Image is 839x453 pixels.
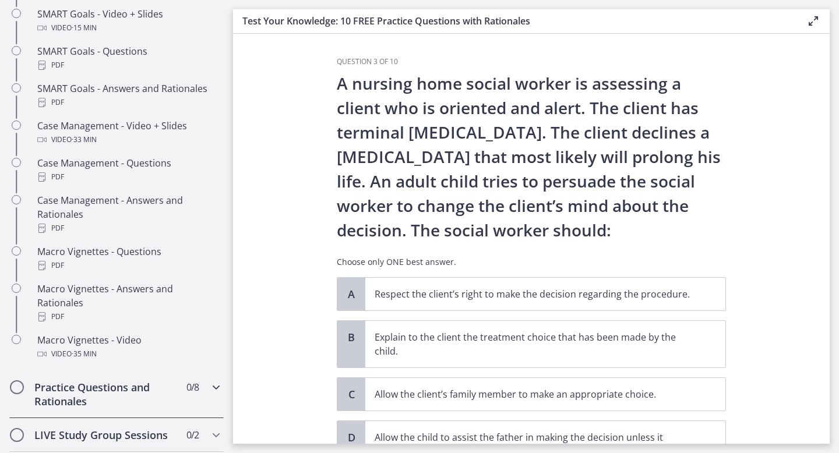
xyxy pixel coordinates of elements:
[72,347,97,361] span: · 35 min
[37,245,219,272] div: Macro Vignettes - Questions
[37,58,219,72] div: PDF
[242,14,788,28] h3: Test Your Knowledge: 10 FREE Practice Questions with Rationales
[37,282,219,324] div: Macro Vignettes - Answers and Rationales
[37,221,219,235] div: PDF
[37,95,219,109] div: PDF
[37,259,219,272] div: PDF
[37,119,219,147] div: Case Management - Video + Slides
[375,287,693,301] p: Respect the client’s right to make the decision regarding the procedure.
[37,333,219,361] div: Macro Vignettes - Video
[344,330,358,344] span: B
[344,387,358,401] span: C
[186,380,199,394] span: 0 / 8
[37,133,219,147] div: Video
[37,156,219,184] div: Case Management - Questions
[337,57,726,66] h3: Question 3 of 10
[37,82,219,109] div: SMART Goals - Answers and Rationales
[34,428,177,442] h2: LIVE Study Group Sessions
[37,193,219,235] div: Case Management - Answers and Rationales
[375,330,693,358] p: Explain to the client the treatment choice that has been made by the child.
[72,133,97,147] span: · 33 min
[37,7,219,35] div: SMART Goals - Video + Slides
[37,170,219,184] div: PDF
[34,380,177,408] h2: Practice Questions and Rationales
[37,347,219,361] div: Video
[37,44,219,72] div: SMART Goals - Questions
[37,21,219,35] div: Video
[337,71,726,242] p: A nursing home social worker is assessing a client who is oriented and alert. The client has term...
[337,256,726,268] p: Choose only ONE best answer.
[344,287,358,301] span: A
[72,21,97,35] span: · 15 min
[37,310,219,324] div: PDF
[186,428,199,442] span: 0 / 2
[344,430,358,444] span: D
[375,387,693,401] p: Allow the client’s family member to make an appropriate choice.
